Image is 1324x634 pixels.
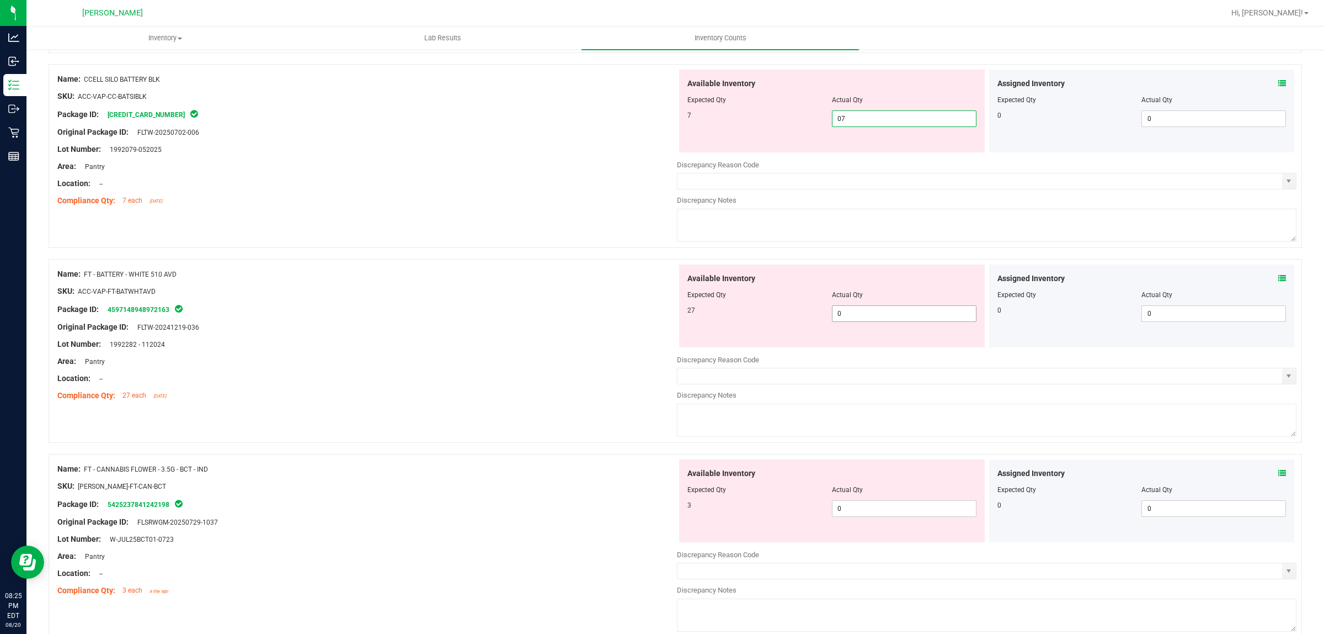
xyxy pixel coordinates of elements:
[57,128,129,136] span: Original Package ID:
[94,570,103,578] span: --
[108,306,169,314] a: 4597148948972163
[132,519,218,526] span: FLSRWGM-20250729-1037
[82,8,143,18] span: [PERSON_NAME]
[687,486,726,494] span: Expected Qty
[1142,306,1285,321] input: 0
[832,291,863,299] span: Actual Qty
[1141,95,1286,105] div: Actual Qty
[677,390,1296,401] div: Discrepancy Notes
[57,464,81,473] span: Name:
[1282,563,1296,579] span: select
[832,501,976,516] input: 0
[1282,173,1296,189] span: select
[997,273,1065,284] span: Assigned Inventory
[677,195,1296,206] div: Discrepancy Notes
[997,468,1065,479] span: Assigned Inventory
[11,546,44,579] iframe: Resource center
[57,374,90,383] span: Location:
[79,163,105,171] span: Pantry
[57,196,115,205] span: Compliance Qty:
[680,33,761,43] span: Inventory Counts
[84,466,208,473] span: FT - CANNABIS FLOWER - 3.5G - BCT - IND
[78,93,147,101] span: ACC-VAP-CC-BATSIBLK
[997,95,1142,105] div: Expected Qty
[687,307,695,314] span: 27
[57,586,115,595] span: Compliance Qty:
[8,56,19,67] inline-svg: Inbound
[57,500,99,509] span: Package ID:
[997,305,1142,315] div: 0
[832,306,976,321] input: 0
[304,27,581,50] a: Lab Results
[174,303,184,314] span: In Sync
[57,145,101,154] span: Lot Number:
[57,179,90,188] span: Location:
[57,287,74,295] span: SKU:
[8,80,19,91] inline-svg: Inventory
[687,78,755,89] span: Available Inventory
[8,32,19,43] inline-svg: Analytics
[57,357,76,366] span: Area:
[150,589,168,594] span: a day ago
[78,483,166,490] span: [PERSON_NAME]-FT-CAN-BCT
[57,552,76,561] span: Area:
[84,76,160,83] span: CCELL SILO BATTERY BLK
[174,498,184,509] span: In Sync
[997,500,1142,510] div: 0
[57,517,129,526] span: Original Package ID:
[27,33,303,43] span: Inventory
[677,161,759,169] span: Discrepancy Reason Code
[1231,8,1303,17] span: Hi, [PERSON_NAME]!
[1141,290,1286,300] div: Actual Qty
[108,501,169,509] a: 5425237841242198
[687,112,691,119] span: 7
[832,486,863,494] span: Actual Qty
[581,27,859,50] a: Inventory Counts
[94,375,103,383] span: --
[108,111,185,119] a: [CREDIT_CARD_NUMBER]
[687,273,755,284] span: Available Inventory
[78,288,156,295] span: ACC-VAP-FT-BATWHTAVD
[57,569,90,578] span: Location:
[57,340,101,348] span: Lot Number:
[409,33,476,43] span: Lab Results
[687,501,691,509] span: 3
[997,290,1142,300] div: Expected Qty
[5,621,22,629] p: 08/20
[687,291,726,299] span: Expected Qty
[84,271,177,278] span: FT - BATTERY - WHITE 510 AVD
[79,358,105,366] span: Pantry
[1282,368,1296,384] span: select
[57,110,99,119] span: Package ID:
[8,103,19,114] inline-svg: Outbound
[122,197,142,204] span: 7 each
[57,482,74,490] span: SKU:
[677,585,1296,596] div: Discrepancy Notes
[997,485,1142,495] div: Expected Qty
[57,323,129,331] span: Original Package ID:
[57,305,99,314] span: Package ID:
[1142,111,1285,126] input: 0
[677,551,759,559] span: Discrepancy Reason Code
[57,92,74,101] span: SKU:
[122,392,146,399] span: 27 each
[1142,501,1285,516] input: 0
[57,162,76,171] span: Area:
[79,553,105,561] span: Pantry
[8,127,19,138] inline-svg: Retail
[997,110,1142,120] div: 0
[5,591,22,621] p: 08:25 PM EDT
[132,129,199,136] span: FLTW-20250702-006
[94,180,103,188] span: --
[1141,485,1286,495] div: Actual Qty
[57,270,81,278] span: Name:
[132,324,199,331] span: FLTW-20241219-036
[189,108,199,119] span: In Sync
[687,468,755,479] span: Available Inventory
[150,199,162,204] span: [DATE]
[57,391,115,400] span: Compliance Qty:
[57,535,101,543] span: Lot Number:
[8,151,19,162] inline-svg: Reports
[104,146,162,154] span: 1992079-052025
[104,341,165,348] span: 1992282 - 112024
